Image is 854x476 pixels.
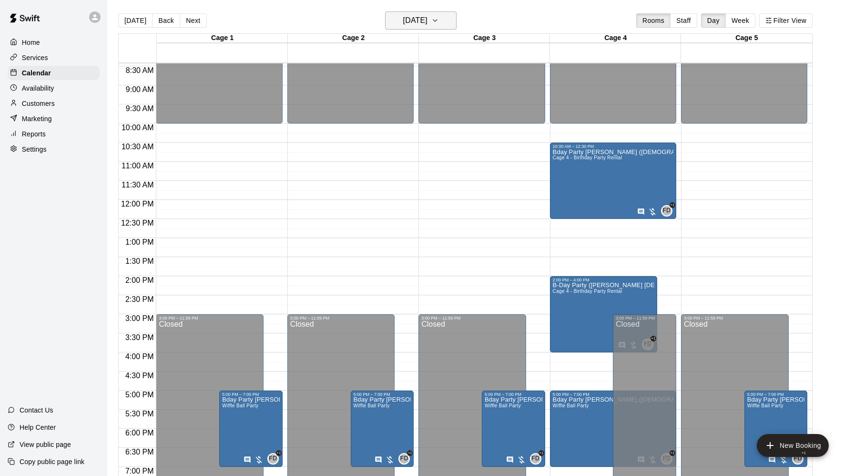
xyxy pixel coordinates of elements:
span: 4:30 PM [123,372,156,380]
div: Cage 1 [157,34,288,43]
span: 12:00 PM [119,200,156,208]
span: FD [269,454,277,464]
button: Next [180,13,206,28]
a: Settings [8,142,100,156]
div: Front Desk [530,453,541,465]
span: 4:00 PM [123,352,156,361]
div: 5:00 PM – 7:00 PM [354,392,411,397]
p: Contact Us [20,405,53,415]
div: 2:00 PM – 4:00 PM: B-Day Party (Danny 8yo) [550,276,658,352]
span: Wiffle Ball Party [485,403,521,408]
span: +1 [651,336,656,341]
div: 5:00 PM – 7:00 PM: Bday Party James (9yo) [550,391,676,467]
div: Front Desk [267,453,279,465]
div: Front Desk [792,453,803,465]
p: Help Center [20,423,56,432]
button: add [757,434,829,457]
span: +1 [276,450,282,456]
span: FD [400,454,408,464]
div: 5:00 PM – 7:00 PM [485,392,542,397]
p: Services [22,53,48,62]
div: 5:00 PM – 7:00 PM [747,392,805,397]
div: 10:30 AM – 12:30 PM [553,144,673,149]
p: Settings [22,145,47,154]
span: +1 [670,450,675,456]
div: Reports [8,127,100,141]
span: +1 [539,450,544,456]
span: Wiffle Ball Party [747,403,783,408]
div: 3:00 PM – 11:59 PM [421,316,523,321]
div: 3:00 PM – 11:59 PM [159,316,261,321]
div: 5:00 PM – 7:00 PM [553,392,673,397]
span: 3:30 PM [123,333,156,341]
div: 3:00 PM – 11:59 PM [616,316,673,321]
svg: Has notes [506,456,514,464]
span: Front Desk & 1 other [534,453,541,465]
svg: Has notes [375,456,382,464]
a: Customers [8,96,100,111]
a: Services [8,51,100,65]
span: FD [531,454,539,464]
button: Staff [670,13,697,28]
span: Front Desk & 1 other [665,453,672,465]
div: Cage 2 [288,34,419,43]
a: Availability [8,81,100,95]
div: 5:00 PM – 7:00 PM: Bday Party James (9yo) [351,391,414,467]
span: Front Desk & 1 other [646,339,653,350]
p: Copy public page link [20,457,84,466]
svg: Has notes [768,456,776,464]
button: Filter View [759,13,813,28]
div: 2:00 PM – 4:00 PM [553,278,655,282]
div: 3:00 PM – 11:59 PM [290,316,392,321]
span: Cage 4 - Birthday Party Rental [553,289,622,294]
div: 5:00 PM – 7:00 PM: Bday Party James (9yo) [219,391,283,467]
div: 5:00 PM – 7:00 PM: Bday Party James (9yo) [744,391,808,467]
div: Marketing [8,112,100,126]
span: 5:00 PM [123,391,156,399]
span: 12:30 PM [119,219,156,227]
div: Front Desk [661,205,672,217]
span: 10:00 AM [119,124,156,132]
span: 11:30 AM [119,181,156,189]
button: Rooms [636,13,671,28]
span: 1:30 PM [123,257,156,265]
span: +1 [670,202,675,208]
button: [DATE] [385,11,457,30]
button: Week [725,13,755,28]
span: Front Desk & 1 other [665,205,672,217]
button: Back [152,13,180,28]
h6: [DATE] [403,14,427,27]
div: Cage 5 [681,34,812,43]
a: Calendar [8,66,100,80]
div: 5:00 PM – 7:00 PM: Bday Party James (9yo) [482,391,545,467]
span: 2:30 PM [123,295,156,303]
div: 3:00 PM – 11:59 PM [684,316,786,321]
span: 5:30 PM [123,410,156,418]
span: 1:00 PM [123,238,156,246]
p: Reports [22,129,46,139]
span: Front Desk & 1 other [796,453,803,465]
span: Front Desk & 1 other [271,453,279,465]
span: FD [794,454,802,464]
svg: Has notes [244,456,251,464]
a: Home [8,35,100,50]
div: Front Desk [398,453,410,465]
button: Day [701,13,726,28]
span: +1 [407,450,413,456]
span: Cage 4 - Birthday Party Rental [553,155,622,160]
span: 6:30 PM [123,448,156,456]
p: Marketing [22,114,52,124]
span: 11:00 AM [119,162,156,170]
span: Wiffle Ball Party [553,403,589,408]
span: 9:30 AM [123,104,156,113]
span: Front Desk & 1 other [402,453,410,465]
button: [DATE] [118,13,152,28]
span: 10:30 AM [119,143,156,151]
span: 2:00 PM [123,276,156,284]
p: Home [22,38,40,47]
p: Calendar [22,68,51,78]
